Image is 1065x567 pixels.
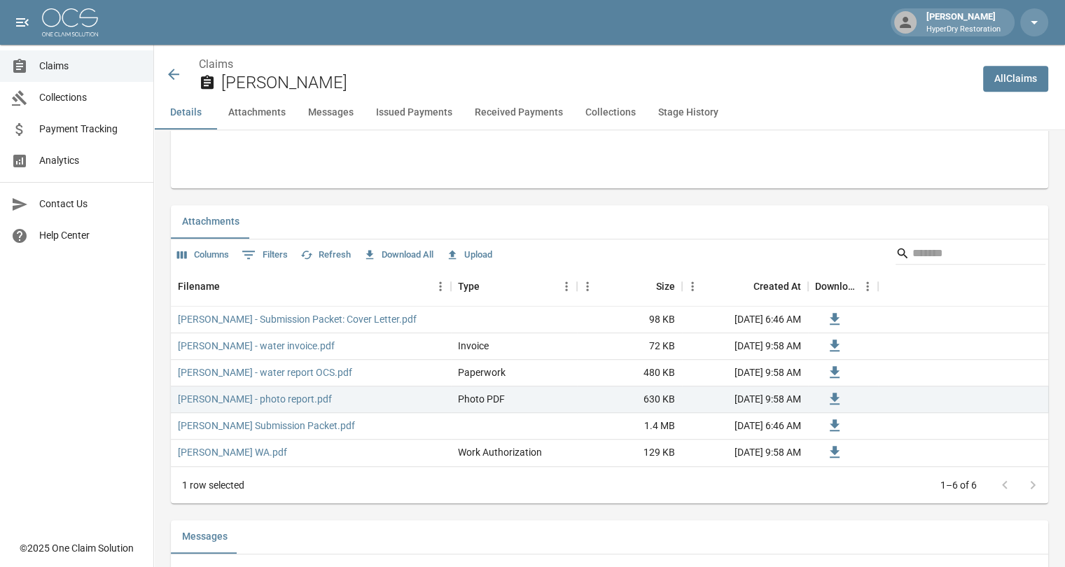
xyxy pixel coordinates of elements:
[297,96,365,129] button: Messages
[857,276,878,297] button: Menu
[574,96,647,129] button: Collections
[577,413,682,440] div: 1.4 MB
[199,57,233,71] a: Claims
[221,73,972,93] h2: [PERSON_NAME]
[199,56,972,73] nav: breadcrumb
[577,307,682,333] div: 98 KB
[682,413,808,440] div: [DATE] 6:46 AM
[178,392,332,406] a: [PERSON_NAME] - photo report.pdf
[451,267,577,306] div: Type
[39,59,142,73] span: Claims
[430,276,451,297] button: Menu
[178,419,355,433] a: [PERSON_NAME] Submission Packet.pdf
[154,96,1065,129] div: anchor tabs
[365,96,464,129] button: Issued Payments
[556,276,577,297] button: Menu
[983,66,1048,92] a: AllClaims
[238,244,291,266] button: Show filters
[921,10,1006,35] div: [PERSON_NAME]
[360,244,437,266] button: Download All
[443,244,496,266] button: Upload
[39,122,142,136] span: Payment Tracking
[174,244,232,266] button: Select columns
[458,365,506,379] div: Paperwork
[458,267,480,306] div: Type
[656,267,675,306] div: Size
[42,8,98,36] img: ocs-logo-white-transparent.png
[577,440,682,466] div: 129 KB
[682,307,808,333] div: [DATE] 6:46 AM
[171,267,451,306] div: Filename
[464,96,574,129] button: Received Payments
[39,153,142,168] span: Analytics
[940,478,977,492] p: 1–6 of 6
[182,478,244,492] div: 1 row selected
[178,267,220,306] div: Filename
[896,242,1045,267] div: Search
[39,90,142,105] span: Collections
[154,96,217,129] button: Details
[8,8,36,36] button: open drawer
[577,360,682,386] div: 480 KB
[682,386,808,413] div: [DATE] 9:58 AM
[458,339,489,353] div: Invoice
[682,276,703,297] button: Menu
[682,267,808,306] div: Created At
[753,267,801,306] div: Created At
[39,197,142,211] span: Contact Us
[647,96,730,129] button: Stage History
[577,333,682,360] div: 72 KB
[808,267,878,306] div: Download
[178,312,417,326] a: [PERSON_NAME] - Submission Packet: Cover Letter.pdf
[178,339,335,353] a: [PERSON_NAME] - water invoice.pdf
[577,276,598,297] button: Menu
[297,244,354,266] button: Refresh
[178,365,352,379] a: [PERSON_NAME] - water report OCS.pdf
[815,267,857,306] div: Download
[926,24,1001,36] p: HyperDry Restoration
[577,267,682,306] div: Size
[178,445,287,459] a: [PERSON_NAME] WA.pdf
[171,205,1048,239] div: related-list tabs
[171,205,251,239] button: Attachments
[20,541,134,555] div: © 2025 One Claim Solution
[171,520,239,554] button: Messages
[682,440,808,466] div: [DATE] 9:58 AM
[682,360,808,386] div: [DATE] 9:58 AM
[217,96,297,129] button: Attachments
[458,392,505,406] div: Photo PDF
[682,333,808,360] div: [DATE] 9:58 AM
[171,520,1048,554] div: related-list tabs
[577,386,682,413] div: 630 KB
[458,445,542,459] div: Work Authorization
[39,228,142,243] span: Help Center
